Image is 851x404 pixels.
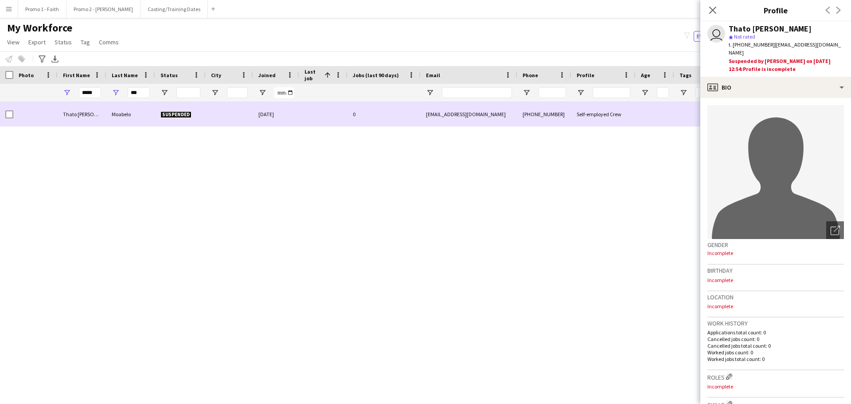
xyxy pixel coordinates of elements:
[347,102,421,126] div: 0
[707,356,844,362] p: Worked jobs total count: 0
[523,89,531,97] button: Open Filter Menu
[707,329,844,336] p: Applications total count: 0
[19,72,34,78] span: Photo
[128,87,150,98] input: Last Name Filter Input
[700,77,851,98] div: Bio
[707,383,844,390] p: Incomplete
[4,36,23,48] a: View
[18,0,66,18] button: Promo 1 - Faith
[593,87,630,98] input: Profile Filter Input
[66,0,141,18] button: Promo 2 - [PERSON_NAME]
[7,38,20,46] span: View
[695,87,710,98] input: Tags Filter Input
[28,38,46,46] span: Export
[729,25,812,33] div: Thato [PERSON_NAME]
[571,102,636,126] div: Self-employed Crew
[63,89,71,97] button: Open Filter Menu
[523,72,538,78] span: Phone
[55,38,72,46] span: Status
[176,87,200,98] input: Status Filter Input
[657,87,669,98] input: Age Filter Input
[95,36,122,48] a: Comms
[729,57,844,73] div: Suspended by [PERSON_NAME] on [DATE] 12:54:
[258,72,276,78] span: Joined
[679,72,691,78] span: Tags
[641,89,649,97] button: Open Filter Menu
[707,349,844,356] p: Worked jobs count: 0
[707,293,844,301] h3: Location
[517,102,571,126] div: [PHONE_NUMBER]
[707,277,844,283] p: Incomplete
[63,72,90,78] span: First Name
[141,0,208,18] button: Casting/Training Dates
[112,72,138,78] span: Last Name
[577,89,585,97] button: Open Filter Menu
[707,336,844,342] p: Cancelled jobs count: 0
[77,36,94,48] a: Tag
[99,38,119,46] span: Comms
[112,89,120,97] button: Open Filter Menu
[826,221,844,239] div: Open photos pop-in
[707,303,844,310] p: Incomplete
[743,66,796,72] span: Profile is incomplete
[211,89,219,97] button: Open Filter Menu
[160,89,168,97] button: Open Filter Menu
[79,87,101,98] input: First Name Filter Input
[25,36,49,48] a: Export
[707,372,844,381] h3: Roles
[58,102,106,126] div: Thato [PERSON_NAME]
[353,72,399,78] span: Jobs (last 90 days)
[707,342,844,349] p: Cancelled jobs total count: 0
[304,68,321,82] span: Last job
[707,319,844,327] h3: Work history
[729,41,775,48] span: t. [PHONE_NUMBER]
[729,41,841,56] span: | [EMAIL_ADDRESS][DOMAIN_NAME]
[160,72,178,78] span: Status
[37,54,47,64] app-action-btn: Advanced filters
[679,89,687,97] button: Open Filter Menu
[253,102,299,126] div: [DATE]
[707,241,844,249] h3: Gender
[442,87,512,98] input: Email Filter Input
[227,87,248,98] input: City Filter Input
[426,89,434,97] button: Open Filter Menu
[707,250,733,256] span: Incomplete
[577,72,594,78] span: Profile
[707,267,844,275] h3: Birthday
[258,89,266,97] button: Open Filter Menu
[700,4,851,16] h3: Profile
[50,54,60,64] app-action-btn: Export XLSX
[274,87,294,98] input: Joined Filter Input
[160,111,191,118] span: Suspended
[694,31,741,42] button: Everyone11,255
[106,102,155,126] div: Moabelo
[641,72,650,78] span: Age
[81,38,90,46] span: Tag
[51,36,75,48] a: Status
[211,72,221,78] span: City
[426,72,440,78] span: Email
[539,87,566,98] input: Phone Filter Input
[421,102,517,126] div: [EMAIL_ADDRESS][DOMAIN_NAME]
[734,33,755,40] span: Not rated
[7,21,72,35] span: My Workforce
